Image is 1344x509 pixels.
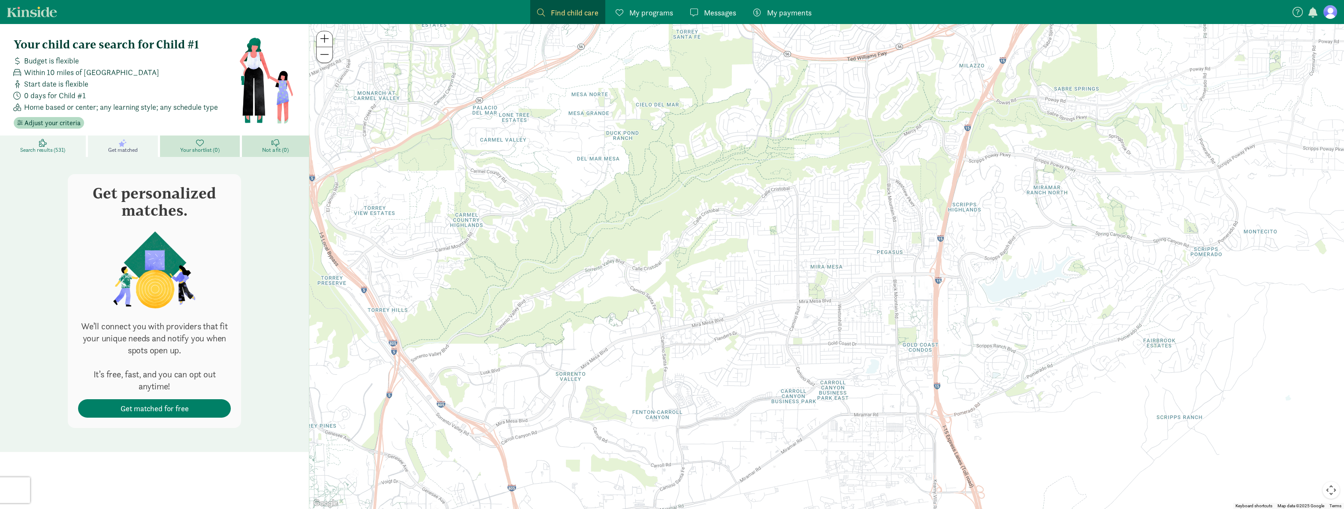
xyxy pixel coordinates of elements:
[78,320,231,392] p: We’ll connect you with providers that fit your unique needs and notify you when spots open up. It...
[20,147,65,154] span: Search results (531)
[311,498,340,509] img: Google
[7,6,57,17] a: Kinside
[121,403,189,414] span: Get matched for free
[24,66,159,78] span: Within 10 miles of [GEOGRAPHIC_DATA]
[1329,503,1341,508] a: Terms (opens in new tab)
[78,399,231,418] button: Get matched for free
[24,55,79,66] span: Budget is flexible
[551,7,598,18] span: Find child care
[24,78,88,90] span: Start date is flexible
[1235,503,1272,509] button: Keyboard shortcuts
[629,7,673,18] span: My programs
[88,136,160,157] a: Get matched
[24,90,86,101] span: 0 days for Child #1
[262,147,288,154] span: Not a fit (0)
[242,136,309,157] a: Not a fit (0)
[704,7,736,18] span: Messages
[1278,503,1324,508] span: Map data ©2025 Google
[14,38,239,51] h4: Your child care search for Child #1
[24,101,218,113] span: Home based or center; any learning style; any schedule type
[160,136,242,157] a: Your shortlist (0)
[1323,482,1340,499] button: Map camera controls
[767,7,812,18] span: My payments
[14,117,84,129] button: Adjust your criteria
[108,147,138,154] span: Get matched
[180,147,219,154] span: Your shortlist (0)
[78,184,231,219] h3: Get personalized matches.
[24,118,81,128] span: Adjust your criteria
[311,498,340,509] a: Open this area in Google Maps (opens a new window)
